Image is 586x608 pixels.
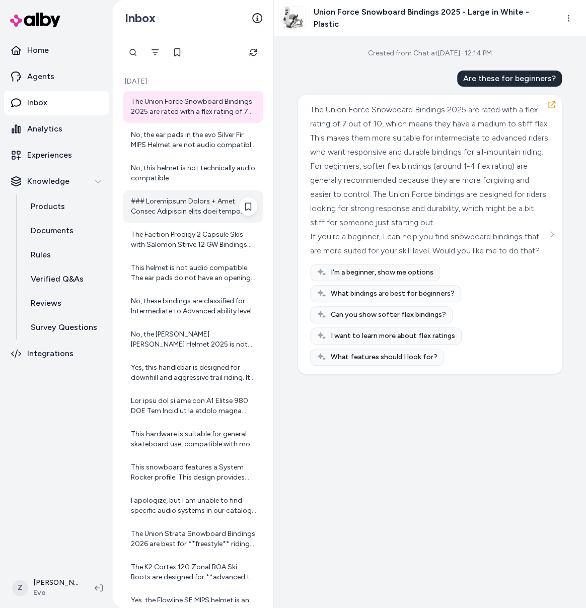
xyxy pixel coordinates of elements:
[21,315,109,340] a: Survey Questions
[310,159,550,230] div: For beginners, softer flex bindings (around 1-4 flex rating) are generally recommended because th...
[123,257,263,289] a: This helmet is not audio compatible. The ear pads do not have an opening for audio.
[4,169,109,193] button: Knowledge
[10,13,60,27] img: alby Logo
[131,329,257,350] div: No, the [PERSON_NAME] [PERSON_NAME] Helmet 2025 is not audio compatible.
[123,490,263,522] a: I apologize, but I am unable to find specific audio systems in our catalog that are explicitly li...
[123,556,263,588] a: The K2 Cortex 120 Zonal BOA Ski Boots are designed for **advanced to expert skiers**. They featur...
[6,572,87,604] button: Z[PERSON_NAME]Evo
[4,91,109,115] a: Inbox
[131,496,257,516] div: I apologize, but I am unable to find specific audio systems in our catalog that are explicitly li...
[31,225,74,237] p: Documents
[123,456,263,489] a: This snowboard features a System Rocker profile. This design provides natural float, buttery turn...
[27,44,49,56] p: Home
[131,396,257,416] div: Lor ipsu dol si ame con A1 Elitse 980 DOE Tem Incid ut la etdolo magna aliqu: 4. Enim a minimv qu...
[145,42,165,62] button: Filter
[123,190,263,223] a: ### Loremipsum Dolors + Amet Consec Adipiscin elits doei tempo incid utla etdol magnaaliq eni adm...
[123,290,263,322] a: No, these bindings are classified for Intermediate to Advanced ability levels. They offer feature...
[131,263,257,283] div: This helmet is not audio compatible. The ear pads do not have an opening for audio.
[4,117,109,141] a: Analytics
[131,196,257,217] div: ### Loremipsum Dolors + Amet Consec Adipiscin elits doei tempo incid utla etdol magnaaliq eni adm...
[331,352,437,362] span: What features should I look for?
[243,42,263,62] button: Refresh
[21,219,109,243] a: Documents
[131,429,257,449] div: This hardware is suitable for general skateboard use, compatible with most standard setups.
[31,297,61,309] p: Reviews
[31,273,84,285] p: Verified Q&As
[27,71,54,83] p: Agents
[457,71,562,87] div: Are these for beginners?
[33,578,79,588] p: [PERSON_NAME]
[123,523,263,555] a: The Union Strata Snowboard Bindings 2026 are best for **freestyle** riding. They are described as...
[131,130,257,150] div: No, the ear pads in the evo Silver Fir MIPS Helmet are not audio compatible and do not accept dro...
[282,7,305,30] img: union-force-snowboard-bindings-2025-.jpg
[546,228,558,240] button: See more
[131,562,257,582] div: The K2 Cortex 120 Zonal BOA Ski Boots are designed for **advanced to expert skiers**. They featur...
[4,143,109,167] a: Experiences
[131,230,257,250] div: The Faction Prodigy 2 Capsule Skis with Salomon Strive 12 GW Bindings are more suited for interme...
[21,194,109,219] a: Products
[331,331,455,341] span: I want to learn more about flex ratings
[368,48,492,58] div: Created from Chat at [DATE] · 12:14 PM
[331,289,455,299] span: What bindings are best for beginners?
[131,462,257,483] div: This snowboard features a System Rocker profile. This design provides natural float, buttery turn...
[123,323,263,356] a: No, the [PERSON_NAME] [PERSON_NAME] Helmet 2025 is not audio compatible.
[123,77,263,87] p: [DATE]
[27,348,74,360] p: Integrations
[4,38,109,62] a: Home
[123,157,263,189] a: No, this helmet is not technically audio compatible.
[27,123,62,135] p: Analytics
[123,91,263,123] a: The Union Force Snowboard Bindings 2025 are rated with a flex rating of 7 out of 10, which means ...
[27,149,72,161] p: Experiences
[125,11,156,26] h2: Inbox
[21,243,109,267] a: Rules
[4,64,109,89] a: Agents
[131,529,257,549] div: The Union Strata Snowboard Bindings 2026 are best for **freestyle** riding. They are described as...
[123,390,263,422] a: Lor ipsu dol si ame con A1 Elitse 980 DOE Tem Incid ut la etdolo magna aliqu: 4. Enim a minimv qu...
[31,249,51,261] p: Rules
[314,6,551,30] h3: Union Force Snowboard Bindings 2025 - Large in White - Plastic
[27,97,47,109] p: Inbox
[21,291,109,315] a: Reviews
[131,296,257,316] div: No, these bindings are classified for Intermediate to Advanced ability levels. They offer feature...
[123,357,263,389] a: Yes, this handlebar is designed for downhill and aggressive trail riding. Its stiffness and compl...
[310,103,550,159] div: The Union Force Snowboard Bindings 2025 are rated with a flex rating of 7 out of 10, which means ...
[27,175,69,187] p: Knowledge
[131,163,257,183] div: No, this helmet is not technically audio compatible.
[12,580,28,596] span: Z
[331,267,433,278] span: I'm a beginner, show me options
[31,200,65,213] p: Products
[123,423,263,455] a: This hardware is suitable for general skateboard use, compatible with most standard setups.
[123,224,263,256] a: The Faction Prodigy 2 Capsule Skis with Salomon Strive 12 GW Bindings are more suited for interme...
[131,97,257,117] div: The Union Force Snowboard Bindings 2025 are rated with a flex rating of 7 out of 10, which means ...
[21,267,109,291] a: Verified Q&As
[331,310,446,320] span: Can you show softer flex bindings?
[31,321,97,333] p: Survey Questions
[4,342,109,366] a: Integrations
[131,363,257,383] div: Yes, this handlebar is designed for downhill and aggressive trail riding. Its stiffness and compl...
[310,230,550,258] div: If you're a beginner, I can help you find snowboard bindings that are more suited for your skill ...
[33,588,79,598] span: Evo
[123,124,263,156] a: No, the ear pads in the evo Silver Fir MIPS Helmet are not audio compatible and do not accept dro...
